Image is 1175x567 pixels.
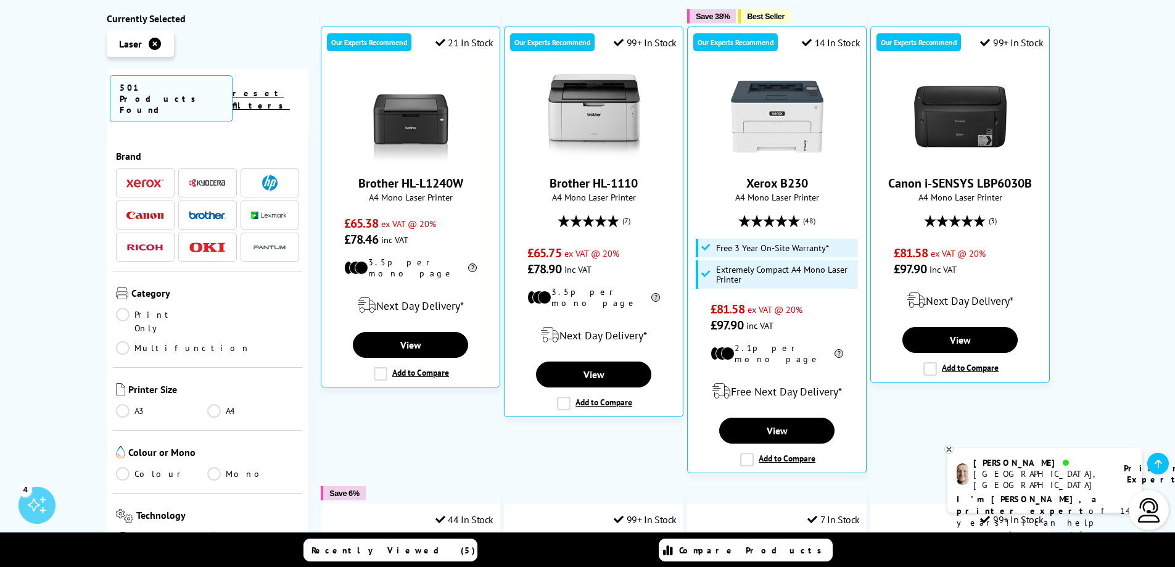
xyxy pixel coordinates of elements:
[128,446,300,461] span: Colour or Mono
[344,231,378,247] span: £78.46
[746,320,773,331] span: inc VAT
[696,12,730,21] span: Save 38%
[116,308,208,335] a: Print Only
[189,207,226,223] a: Brother
[251,240,288,255] img: Pantum
[564,247,619,259] span: ex VAT @ 20%
[716,243,829,253] span: Free 3 Year On-Site Warranty*
[116,287,128,299] img: Category
[329,489,359,498] span: Save 6%
[693,33,778,51] div: Our Experts Recommend
[435,36,493,49] div: 21 In Stock
[980,36,1043,49] div: 99+ In Stock
[126,179,163,188] img: Xerox
[716,265,855,284] span: Extremely Compact A4 Mono Laser Printer
[557,397,632,410] label: Add to Compare
[19,482,32,496] div: 4
[189,175,226,191] a: Kyocera
[510,33,595,51] div: Our Experts Recommend
[888,175,1032,191] a: Canon i-SENSYS LBP6030B
[251,239,288,255] a: Pantum
[894,261,926,277] span: £97.90
[381,218,436,230] span: ex VAT @ 20%
[738,9,791,23] button: Best Seller
[327,33,411,51] div: Our Experts Recommend
[207,467,299,481] a: Mono
[353,332,468,358] a: View
[189,178,226,188] img: Kyocera
[119,38,142,50] span: Laser
[894,245,928,261] span: £81.58
[381,234,408,246] span: inc VAT
[311,545,476,556] span: Recently Viewed (5)
[550,175,638,191] a: Brother HL-1110
[358,175,463,191] a: Brother HL-L1240W
[614,513,677,526] div: 99+ In Stock
[747,12,785,21] span: Best Seller
[126,207,163,223] a: Canon
[731,153,823,165] a: Xerox B230
[110,75,233,122] span: 501 Products Found
[116,467,208,481] a: Colour
[251,175,288,191] a: HP
[687,9,736,23] button: Save 38%
[365,70,457,163] img: Brother HL-L1240W
[116,446,125,458] img: Colour or Mono
[748,304,802,315] span: ex VAT @ 20%
[527,245,561,261] span: £65.75
[807,513,860,526] div: 7 In Stock
[914,70,1007,163] img: Canon i-SENSYS LBP6030B
[126,175,163,191] a: Xerox
[126,239,163,255] a: Ricoh
[321,486,365,500] button: Save 6%
[803,209,815,233] span: (48)
[344,215,378,231] span: £65.38
[131,287,300,302] span: Category
[548,153,640,165] a: Brother HL-1110
[694,374,860,408] div: modal_delivery
[344,257,477,279] li: 3.5p per mono page
[116,150,300,162] span: Brand
[923,362,999,376] label: Add to Compare
[877,283,1043,318] div: modal_delivery
[711,317,743,333] span: £97.90
[251,207,288,223] a: Lexmark
[328,191,493,203] span: A4 Mono Laser Printer
[262,175,278,191] img: HP
[694,191,860,203] span: A4 Mono Laser Printer
[527,261,561,277] span: £78.90
[957,494,1100,516] b: I'm [PERSON_NAME], a printer expert
[374,367,449,381] label: Add to Compare
[876,33,961,51] div: Our Experts Recommend
[207,404,299,418] a: A4
[914,153,1007,165] a: Canon i-SENSYS LBP6030B
[116,532,208,545] a: Laser
[719,418,834,444] a: View
[564,263,592,275] span: inc VAT
[365,153,457,165] a: Brother HL-L1240W
[511,191,677,203] span: A4 Mono Laser Printer
[740,453,815,466] label: Add to Compare
[802,36,860,49] div: 14 In Stock
[622,209,630,233] span: (7)
[116,383,125,395] img: Printer Size
[136,509,299,526] span: Technology
[973,457,1108,468] div: [PERSON_NAME]
[957,494,1133,552] p: of 14 years! I can help you choose the right product
[233,88,290,111] a: reset filters
[746,175,808,191] a: Xerox B230
[303,539,477,561] a: Recently Viewed (5)
[107,12,309,25] div: Currently Selected
[126,211,163,219] img: Canon
[711,342,843,365] li: 2.1p per mono page
[731,70,823,163] img: Xerox B230
[931,247,986,259] span: ex VAT @ 20%
[930,263,957,275] span: inc VAT
[126,244,163,250] img: Ricoh
[1137,498,1161,523] img: user-headset-light.svg
[711,301,744,317] span: £81.58
[251,212,288,219] img: Lexmark
[548,70,640,163] img: Brother HL-1110
[116,509,134,523] img: Technology
[189,242,226,252] img: OKI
